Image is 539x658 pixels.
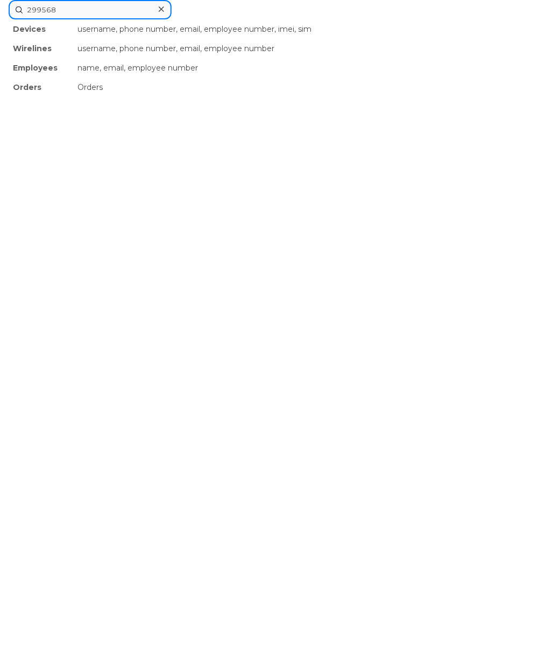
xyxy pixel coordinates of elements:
div: name, email, employee number [73,58,530,78]
div: Orders [9,78,73,97]
div: username, phone number, email, employee number [73,39,530,58]
div: Wirelines [9,39,73,58]
div: Orders [73,78,530,97]
div: Employees [9,58,73,78]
